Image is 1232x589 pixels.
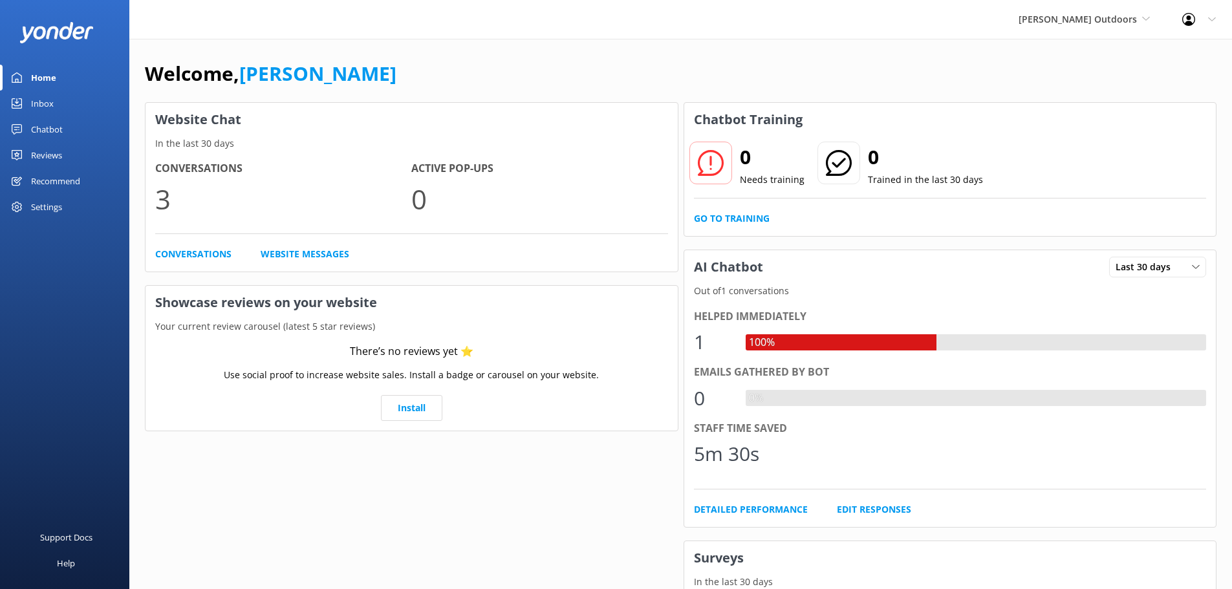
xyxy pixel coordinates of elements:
[684,541,1216,575] h3: Surveys
[694,420,1207,437] div: Staff time saved
[694,502,808,517] a: Detailed Performance
[261,247,349,261] a: Website Messages
[31,168,80,194] div: Recommend
[31,65,56,91] div: Home
[746,334,778,351] div: 100%
[239,60,396,87] a: [PERSON_NAME]
[694,211,770,226] a: Go to Training
[31,91,54,116] div: Inbox
[868,173,983,187] p: Trained in the last 30 days
[146,319,678,334] p: Your current review carousel (latest 5 star reviews)
[57,550,75,576] div: Help
[350,343,473,360] div: There’s no reviews yet ⭐
[146,286,678,319] h3: Showcase reviews on your website
[868,142,983,173] h2: 0
[684,250,773,284] h3: AI Chatbot
[694,438,759,469] div: 5m 30s
[31,116,63,142] div: Chatbot
[224,368,599,382] p: Use social proof to increase website sales. Install a badge or carousel on your website.
[1019,13,1137,25] span: [PERSON_NAME] Outdoors
[684,284,1216,298] p: Out of 1 conversations
[1116,260,1178,274] span: Last 30 days
[145,58,396,89] h1: Welcome,
[684,575,1216,589] p: In the last 30 days
[694,308,1207,325] div: Helped immediately
[837,502,911,517] a: Edit Responses
[40,524,92,550] div: Support Docs
[31,194,62,220] div: Settings
[155,177,411,220] p: 3
[694,327,733,358] div: 1
[746,390,766,407] div: 0%
[146,136,678,151] p: In the last 30 days
[684,103,812,136] h3: Chatbot Training
[155,160,411,177] h4: Conversations
[740,173,805,187] p: Needs training
[411,160,667,177] h4: Active Pop-ups
[19,22,94,43] img: yonder-white-logo.png
[155,247,232,261] a: Conversations
[411,177,667,220] p: 0
[146,103,678,136] h3: Website Chat
[31,142,62,168] div: Reviews
[381,395,442,421] a: Install
[740,142,805,173] h2: 0
[694,364,1207,381] div: Emails gathered by bot
[694,383,733,414] div: 0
